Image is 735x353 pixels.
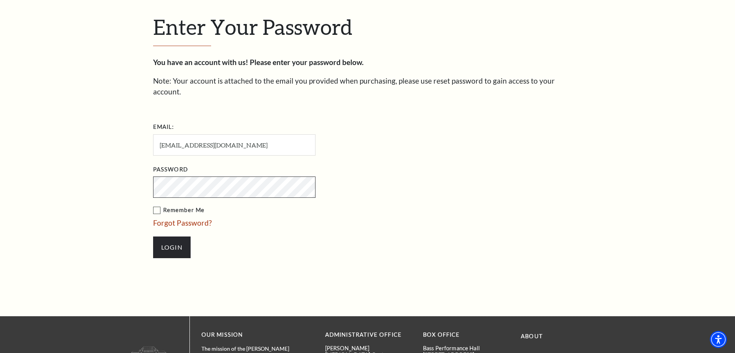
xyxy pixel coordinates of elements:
p: Administrative Office [325,330,411,340]
strong: Please enter your password below. [250,58,363,67]
p: BOX OFFICE [423,330,509,340]
div: Accessibility Menu [710,331,727,348]
input: Required [153,134,315,156]
p: Note: Your account is attached to the email you provided when purchasing, please use reset passwo... [153,75,582,98]
label: Password [153,165,188,175]
input: Submit button [153,236,191,258]
label: Email: [153,122,174,132]
a: Forgot Password? [153,218,212,227]
p: OUR MISSION [201,330,298,340]
p: Bass Performance Hall [423,345,509,351]
strong: You have an account with us! [153,58,248,67]
a: About [521,333,543,339]
span: Enter Your Password [153,14,352,39]
label: Remember Me [153,206,393,215]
